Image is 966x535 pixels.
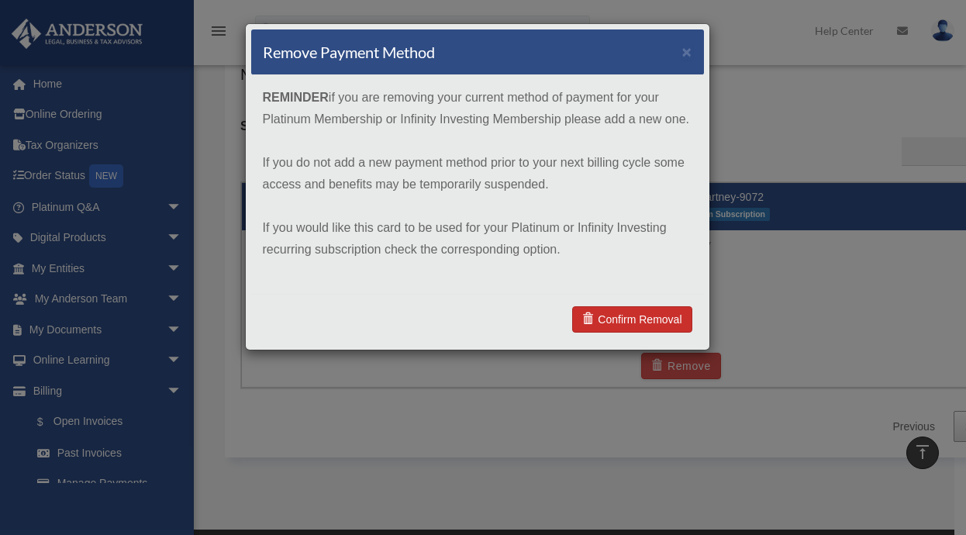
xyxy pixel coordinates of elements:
[263,91,329,104] strong: REMINDER
[682,43,692,60] button: ×
[251,75,704,294] div: if you are removing your current method of payment for your Platinum Membership or Infinity Inves...
[263,41,435,63] h4: Remove Payment Method
[572,306,692,333] a: Confirm Removal
[263,152,692,195] p: If you do not add a new payment method prior to your next billing cycle some access and benefits ...
[263,217,692,261] p: If you would like this card to be used for your Platinum or Infinity Investing recurring subscrip...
